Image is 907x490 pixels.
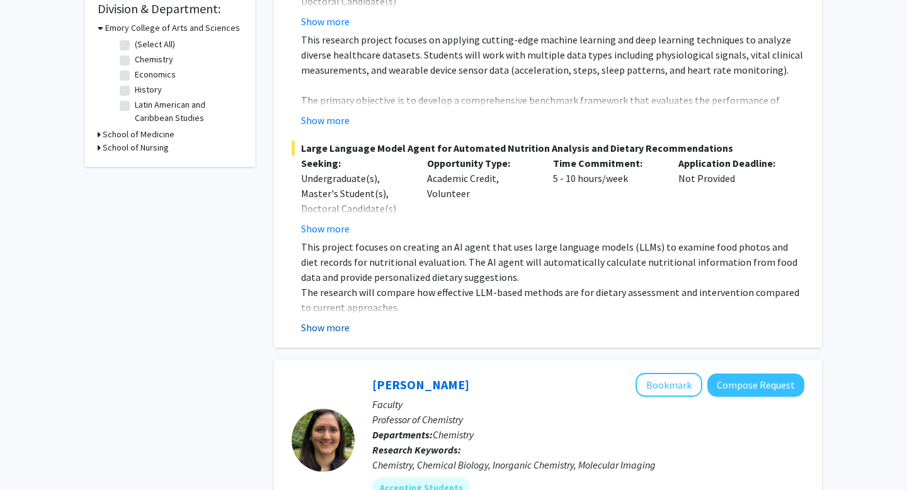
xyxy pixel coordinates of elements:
h2: Division & Department: [98,1,242,16]
div: 5 - 10 hours/week [544,156,670,236]
p: Faculty [372,397,804,412]
iframe: Chat [9,433,54,481]
label: (Select All) [135,38,175,51]
p: This research project focuses on applying cutting-edge machine learning and deep learning techniq... [301,32,804,77]
p: Seeking: [301,156,408,171]
p: Application Deadline: [678,156,785,171]
h3: Emory College of Arts and Sciences [105,21,240,35]
p: Time Commitment: [553,156,660,171]
p: The primary objective is to develop a comprehensive benchmark framework that evaluates the perfor... [301,93,804,153]
a: [PERSON_NAME] [372,377,469,392]
label: History [135,83,162,96]
p: The research will compare how effective LLM-based methods are for dietary assessment and interven... [301,285,804,315]
span: Chemistry [433,428,474,441]
button: Show more [301,320,350,335]
button: Compose Request to Daniela Buccella [707,373,804,397]
b: Research Keywords: [372,443,461,456]
div: Chemistry, Chemical Biology, Inorganic Chemistry, Molecular Imaging [372,457,804,472]
button: Show more [301,14,350,29]
label: Economics [135,68,176,81]
b: Departments: [372,428,433,441]
p: Professor of Chemistry [372,412,804,427]
button: Show more [301,221,350,236]
div: Undergraduate(s), Master's Student(s), Doctoral Candidate(s) (PhD, MD, DMD, PharmD, etc.) [301,171,408,246]
div: Academic Credit, Volunteer [418,156,544,236]
button: Add Daniela Buccella to Bookmarks [636,373,702,397]
label: Chemistry [135,53,173,66]
div: Not Provided [669,156,795,236]
p: Opportunity Type: [427,156,534,171]
h3: School of Nursing [103,141,169,154]
p: This project focuses on creating an AI agent that uses large language models (LLMs) to examine fo... [301,239,804,285]
button: Show more [301,113,350,128]
span: Large Language Model Agent for Automated Nutrition Analysis and Dietary Recommendations [292,140,804,156]
h3: School of Medicine [103,128,174,141]
label: Latin American and Caribbean Studies [135,98,239,125]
